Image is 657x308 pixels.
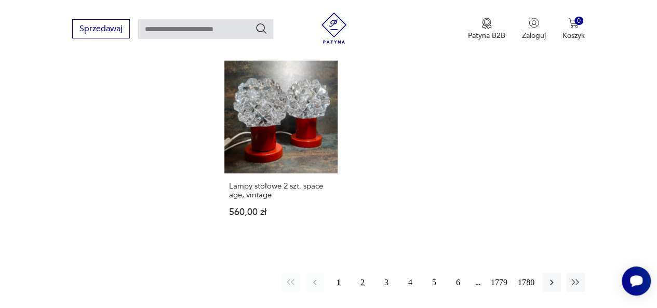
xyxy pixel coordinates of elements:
button: 4 [401,273,420,292]
p: Koszyk [562,31,585,41]
iframe: Smartsupp widget button [622,266,651,296]
button: 0Koszyk [562,18,585,41]
button: Sprzedawaj [72,19,130,38]
img: Ikonka użytkownika [529,18,539,28]
button: 3 [377,273,396,292]
h3: Lampy stołowe 2 szt. space age, vintage [229,182,333,199]
a: Lampy stołowe 2 szt. space age, vintageLampy stołowe 2 szt. space age, vintage560,00 zł [224,61,338,237]
a: Sprzedawaj [72,26,130,33]
button: Zaloguj [522,18,546,41]
button: 6 [449,273,467,292]
a: Ikona medaluPatyna B2B [468,18,505,41]
p: Patyna B2B [468,31,505,41]
button: Szukaj [255,22,267,35]
div: 0 [574,17,583,25]
button: 1779 [488,273,510,292]
img: Ikona koszyka [568,18,579,28]
img: Patyna - sklep z meblami i dekoracjami vintage [318,12,350,44]
button: 5 [425,273,444,292]
p: 560,00 zł [229,208,333,217]
button: Patyna B2B [468,18,505,41]
img: Ikona medalu [481,18,492,29]
button: 2 [353,273,372,292]
button: 1 [329,273,348,292]
p: Zaloguj [522,31,546,41]
button: 1780 [515,273,537,292]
